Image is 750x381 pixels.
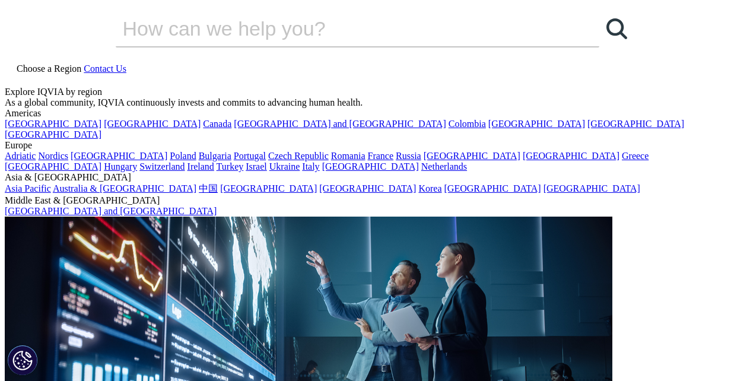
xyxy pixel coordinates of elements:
div: Europe [5,140,745,151]
a: Hungary [104,161,137,172]
a: Switzerland [139,161,185,172]
a: [GEOGRAPHIC_DATA] [587,119,684,129]
a: [GEOGRAPHIC_DATA] [5,129,101,139]
a: [GEOGRAPHIC_DATA] [444,183,541,193]
a: Ukraine [269,161,300,172]
button: Cookies Settings [8,345,37,375]
a: [GEOGRAPHIC_DATA] and [GEOGRAPHIC_DATA] [234,119,446,129]
svg: Search [606,18,627,39]
a: Asia Pacific [5,183,51,193]
a: Australia & [GEOGRAPHIC_DATA] [53,183,196,193]
a: Israel [246,161,267,172]
a: Czech Republic [268,151,329,161]
a: Greece [622,151,649,161]
a: [GEOGRAPHIC_DATA] [322,161,419,172]
a: Contact Us [84,63,126,74]
a: 搜索 [599,11,635,46]
a: [GEOGRAPHIC_DATA] [523,151,619,161]
a: Bulgaria [199,151,231,161]
a: [GEOGRAPHIC_DATA] and [GEOGRAPHIC_DATA] [5,206,217,216]
a: Canada [203,119,231,129]
a: [GEOGRAPHIC_DATA] [71,151,167,161]
div: Explore IQVIA by region [5,87,745,97]
a: Nordics [38,151,68,161]
div: Americas [5,108,745,119]
a: 中国 [199,183,218,193]
a: [GEOGRAPHIC_DATA] [319,183,416,193]
a: France [368,151,394,161]
a: Italy [302,161,319,172]
a: [GEOGRAPHIC_DATA] [424,151,520,161]
input: 搜索 [116,11,565,46]
a: Turkey [217,161,244,172]
a: Portugal [234,151,266,161]
a: Colombia [449,119,486,129]
a: [GEOGRAPHIC_DATA] [544,183,640,193]
div: As a global community, IQVIA continuously invests and commits to advancing human health. [5,97,745,108]
a: Poland [170,151,196,161]
span: Choose a Region [17,63,81,74]
a: [GEOGRAPHIC_DATA] [220,183,317,193]
a: [GEOGRAPHIC_DATA] [5,119,101,129]
a: Russia [396,151,421,161]
a: Ireland [188,161,214,172]
div: Asia & [GEOGRAPHIC_DATA] [5,172,745,183]
a: Netherlands [421,161,467,172]
a: Adriatic [5,151,36,161]
a: Korea [418,183,441,193]
a: [GEOGRAPHIC_DATA] [5,161,101,172]
div: Middle East & [GEOGRAPHIC_DATA] [5,195,745,206]
a: [GEOGRAPHIC_DATA] [488,119,585,129]
a: [GEOGRAPHIC_DATA] [104,119,201,129]
a: Romania [331,151,366,161]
